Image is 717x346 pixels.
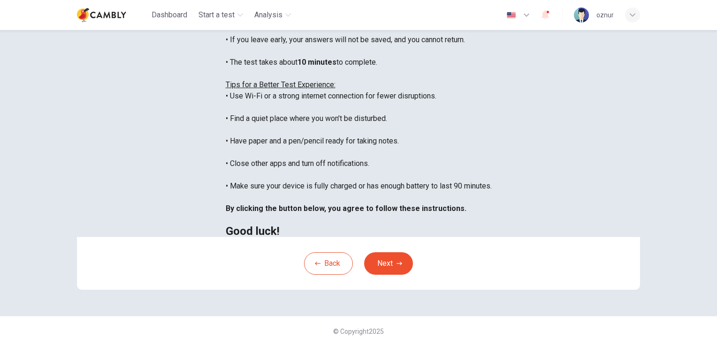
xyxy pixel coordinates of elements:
button: Dashboard [148,7,191,23]
button: Next [364,252,413,275]
b: 10 minutes [297,58,336,67]
b: By clicking the button below, you agree to follow these instructions. [226,204,466,213]
button: Start a test [195,7,247,23]
h2: Good luck! [226,226,492,237]
img: Cambly logo [77,6,126,24]
span: © Copyright 2025 [333,328,384,335]
img: Profile picture [574,8,589,23]
img: en [505,12,517,19]
div: oznur [596,9,614,21]
span: Dashboard [152,9,187,21]
button: Back [304,252,353,275]
a: Cambly logo [77,6,148,24]
u: Tips for a Better Test Experience: [226,80,336,89]
span: Start a test [198,9,235,21]
button: Analysis [251,7,295,23]
span: Analysis [254,9,282,21]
